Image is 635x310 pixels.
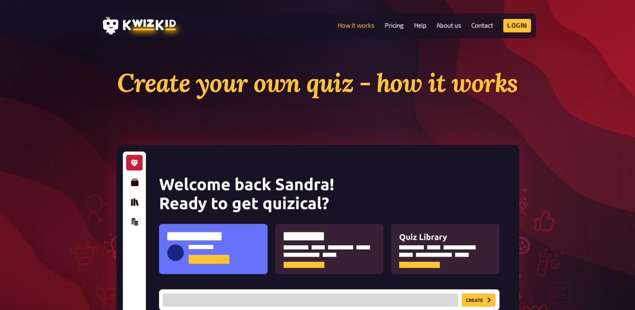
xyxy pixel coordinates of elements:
[384,22,404,29] a: Pricing
[414,22,426,29] a: Help
[471,22,493,29] a: Contact
[116,67,519,99] h1: Create your own quiz - how it works
[337,22,374,29] a: How it works
[436,22,461,29] a: About us
[503,19,531,32] a: Login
